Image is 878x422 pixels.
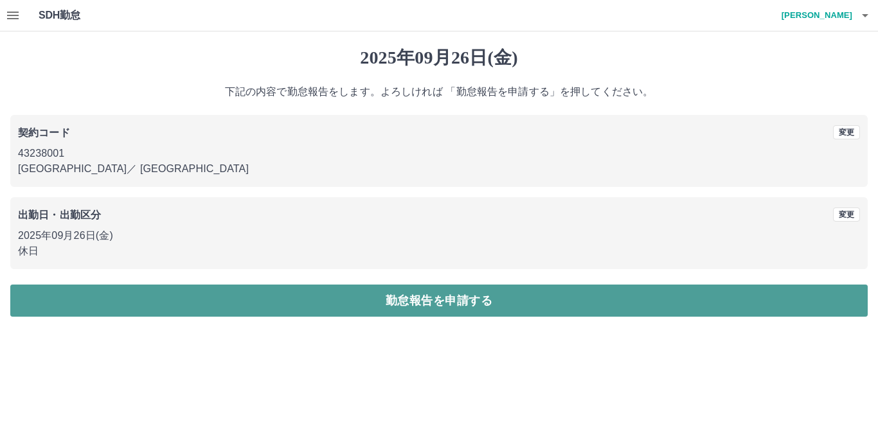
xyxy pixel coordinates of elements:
[18,146,860,161] p: 43238001
[18,243,860,259] p: 休日
[18,228,860,243] p: 2025年09月26日(金)
[18,161,860,177] p: [GEOGRAPHIC_DATA] ／ [GEOGRAPHIC_DATA]
[18,209,101,220] b: 出勤日・出勤区分
[10,84,868,100] p: 下記の内容で勤怠報告をします。よろしければ 「勤怠報告を申請する」を押してください。
[833,207,860,222] button: 変更
[18,127,70,138] b: 契約コード
[10,285,868,317] button: 勤怠報告を申請する
[10,47,868,69] h1: 2025年09月26日(金)
[833,125,860,139] button: 変更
